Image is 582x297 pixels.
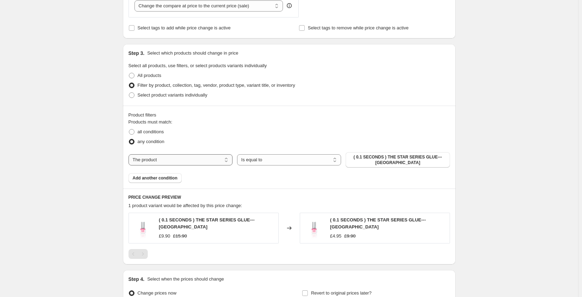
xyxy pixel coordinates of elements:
[173,233,187,239] span: £15.90
[129,195,450,200] h6: PRICE CHANGE PREVIEW
[138,92,207,98] span: Select product variants individually
[138,139,165,144] span: any condition
[286,2,293,9] div: help
[129,203,242,208] span: 1 product variant would be affected by this price change:
[304,218,325,239] img: THE-STAR-SERIES-GLUE-_-0.1-SECOND-_-seerbeauty-190965389_80x.jpg
[330,217,426,229] span: ( 0.1 SECONDS ) THE STAR SERIES GLUE---[GEOGRAPHIC_DATA]
[138,25,231,30] span: Select tags to add while price change is active
[129,50,145,57] h2: Step 3.
[129,112,450,119] div: Product filters
[159,233,171,239] span: £9.90
[138,73,161,78] span: All products
[129,276,145,283] h2: Step 4.
[138,290,176,296] span: Change prices now
[129,119,173,125] span: Products must match:
[138,129,164,134] span: all conditions
[350,154,445,165] span: ( 0.1 SECONDS ) THE STAR SERIES GLUE---[GEOGRAPHIC_DATA]
[147,276,224,283] p: Select when the prices should change
[132,218,153,239] img: THE-STAR-SERIES-GLUE-_-0.1-SECOND-_-seerbeauty-190965389_80x.jpg
[138,83,295,88] span: Filter by product, collection, tag, vendor, product type, variant title, or inventory
[308,25,409,30] span: Select tags to remove while price change is active
[147,50,238,57] p: Select which products should change in price
[159,217,255,229] span: ( 0.1 SECONDS ) THE STAR SERIES GLUE---[GEOGRAPHIC_DATA]
[129,249,148,259] nav: Pagination
[129,173,182,183] button: Add another condition
[344,233,356,239] span: £9.90
[129,63,267,68] span: Select all products, use filters, or select products variants individually
[133,175,178,181] span: Add another condition
[311,290,372,296] span: Revert to original prices later?
[330,233,342,239] span: £4.95
[346,152,450,168] button: ( 0.1 SECONDS ) THE STAR SERIES GLUE---UK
